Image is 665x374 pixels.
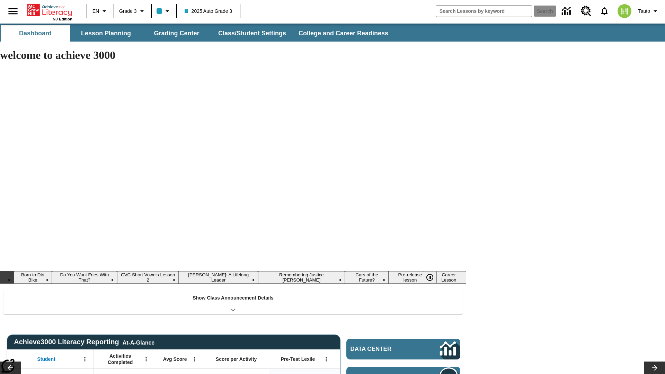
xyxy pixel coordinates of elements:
span: Data Center [351,346,416,353]
span: EN [92,8,99,15]
button: Profile/Settings [636,5,662,17]
div: Home [27,2,72,21]
div: Show Class Announcement Details [3,290,463,314]
button: Slide 2 Do You Want Fries With That? [52,271,117,284]
button: Grading Center [142,25,211,42]
button: Class/Student Settings [213,25,292,42]
button: Slide 3 CVC Short Vowels Lesson 2 [117,271,179,284]
button: Language: EN, Select a language [89,5,112,17]
a: Home [27,3,72,17]
button: Open Menu [141,354,151,364]
a: Resource Center, Will open in new tab [577,2,595,20]
a: Data Center [346,339,460,359]
span: Avg Score [163,356,187,362]
button: Open side menu [3,1,23,21]
span: Tauto [638,8,650,15]
button: Dashboard [1,25,70,42]
a: Notifications [595,2,613,20]
button: Grade: Grade 3, Select a grade [116,5,149,17]
button: Lesson carousel, Next [644,362,665,374]
button: Slide 1 Born to Dirt Bike [14,271,52,284]
img: avatar image [618,4,631,18]
button: Lesson Planning [71,25,141,42]
div: At-A-Glance [123,338,154,346]
button: Slide 4 Dianne Feinstein: A Lifelong Leader [179,271,258,284]
button: Pause [423,271,437,284]
span: Achieve3000 Literacy Reporting [14,338,154,346]
button: Slide 8 Career Lesson [432,271,466,284]
span: Grade 3 [119,8,137,15]
span: Score per Activity [216,356,257,362]
input: search field [436,6,532,17]
span: Activities Completed [97,353,143,365]
span: Student [37,356,55,362]
button: Class color is light blue. Change class color [154,5,174,17]
button: Slide 7 Pre-release lesson [389,271,431,284]
button: Open Menu [189,354,200,364]
button: Select a new avatar [613,2,636,20]
span: Pre-Test Lexile [281,356,315,362]
span: NJ Edition [53,17,72,21]
div: Pause [423,271,444,284]
button: Open Menu [321,354,331,364]
button: Slide 6 Cars of the Future? [345,271,389,284]
p: Show Class Announcement Details [193,294,274,302]
button: College and Career Readiness [293,25,394,42]
a: Data Center [558,2,577,21]
button: Slide 5 Remembering Justice O'Connor [258,271,345,284]
button: Open Menu [80,354,90,364]
span: 2025 Auto Grade 3 [185,8,232,15]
